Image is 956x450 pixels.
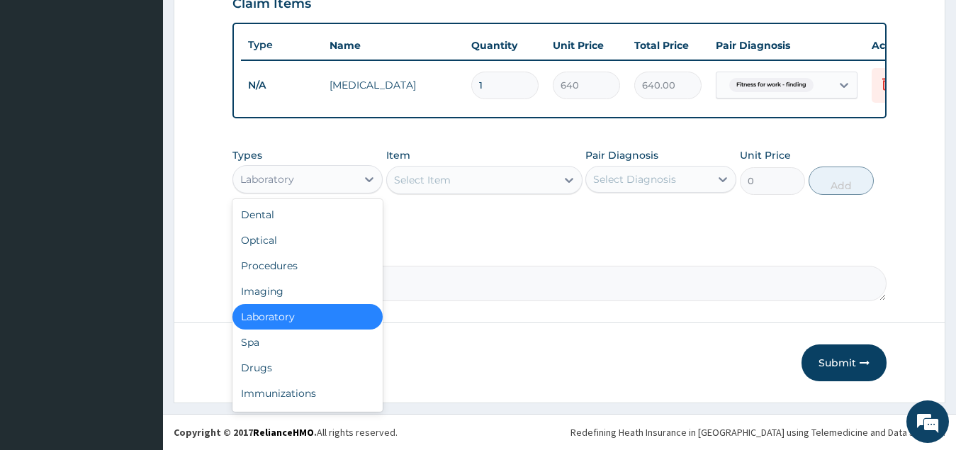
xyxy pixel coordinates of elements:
div: Minimize live chat window [232,7,266,41]
span: Fitness for work - finding [729,78,814,92]
label: Item [386,148,410,162]
div: Optical [232,227,383,253]
label: Comment [232,246,887,258]
label: Pair Diagnosis [585,148,658,162]
label: Types [232,150,262,162]
th: Quantity [464,31,546,60]
label: Unit Price [740,148,791,162]
th: Total Price [627,31,709,60]
footer: All rights reserved. [163,414,956,450]
th: Pair Diagnosis [709,31,865,60]
div: Others [232,406,383,432]
th: Actions [865,31,935,60]
div: Procedures [232,253,383,279]
div: Redefining Heath Insurance in [GEOGRAPHIC_DATA] using Telemedicine and Data Science! [570,425,945,439]
a: RelianceHMO [253,426,314,439]
div: Spa [232,330,383,355]
div: Select Item [394,173,451,187]
td: [MEDICAL_DATA] [322,71,464,99]
div: Drugs [232,355,383,381]
td: N/A [241,72,322,99]
div: Chat with us now [74,79,238,98]
button: Add [809,167,874,195]
div: Select Diagnosis [593,172,676,186]
div: Immunizations [232,381,383,406]
textarea: Type your message and hit 'Enter' [7,300,270,349]
div: Laboratory [232,304,383,330]
img: d_794563401_company_1708531726252_794563401 [26,71,57,106]
th: Unit Price [546,31,627,60]
span: We're online! [82,135,196,278]
div: Dental [232,202,383,227]
strong: Copyright © 2017 . [174,426,317,439]
th: Name [322,31,464,60]
th: Type [241,32,322,58]
button: Submit [802,344,887,381]
div: Laboratory [240,172,294,186]
div: Imaging [232,279,383,304]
